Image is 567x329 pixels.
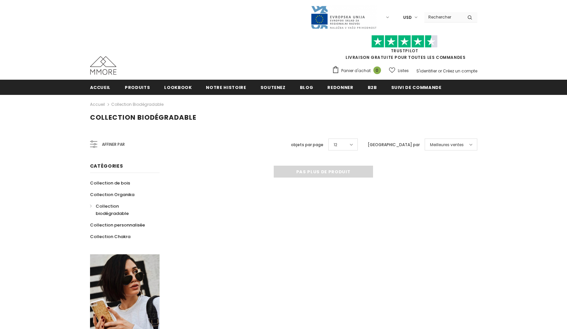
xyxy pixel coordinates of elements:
[90,101,105,108] a: Accueil
[371,35,438,48] img: Faites confiance aux étoiles pilotes
[90,177,130,189] a: Collection de bois
[438,68,442,74] span: or
[403,14,412,21] span: USD
[90,231,130,242] a: Collection Chakra
[90,219,145,231] a: Collection personnalisée
[111,102,164,107] a: Collection biodégradable
[90,163,123,169] span: Catégories
[164,80,192,95] a: Lookbook
[310,14,377,20] a: Javni Razpis
[341,67,371,74] span: Panier d'achat
[389,65,409,76] a: Listes
[368,84,377,91] span: B2B
[90,200,152,219] a: Collection biodégradable
[260,84,286,91] span: soutenez
[368,80,377,95] a: B2B
[260,80,286,95] a: soutenez
[90,191,134,198] span: Collection Organika
[443,68,477,74] a: Créez un compte
[90,180,130,186] span: Collection de bois
[327,80,353,95] a: Redonner
[90,233,130,240] span: Collection Chakra
[102,141,125,148] span: Affiner par
[391,48,418,54] a: TrustPilot
[373,66,381,74] span: 0
[90,84,111,91] span: Accueil
[332,38,477,60] span: LIVRAISON GRATUITE POUR TOUTES LES COMMANDES
[90,80,111,95] a: Accueil
[416,68,437,74] a: S'identifier
[368,142,420,148] label: [GEOGRAPHIC_DATA] par
[125,84,150,91] span: Produits
[90,189,134,200] a: Collection Organika
[424,12,462,22] input: Search Site
[310,5,377,29] img: Javni Razpis
[90,56,117,75] img: Cas MMORE
[125,80,150,95] a: Produits
[300,80,313,95] a: Blog
[391,80,442,95] a: Suivi de commande
[206,80,246,95] a: Notre histoire
[96,203,129,217] span: Collection biodégradable
[90,113,196,122] span: Collection biodégradable
[334,142,337,148] span: 12
[206,84,246,91] span: Notre histoire
[164,84,192,91] span: Lookbook
[391,84,442,91] span: Suivi de commande
[327,84,353,91] span: Redonner
[332,66,384,76] a: Panier d'achat 0
[90,222,145,228] span: Collection personnalisée
[300,84,313,91] span: Blog
[291,142,323,148] label: objets par page
[398,67,409,74] span: Listes
[430,142,464,148] span: Meilleures ventes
